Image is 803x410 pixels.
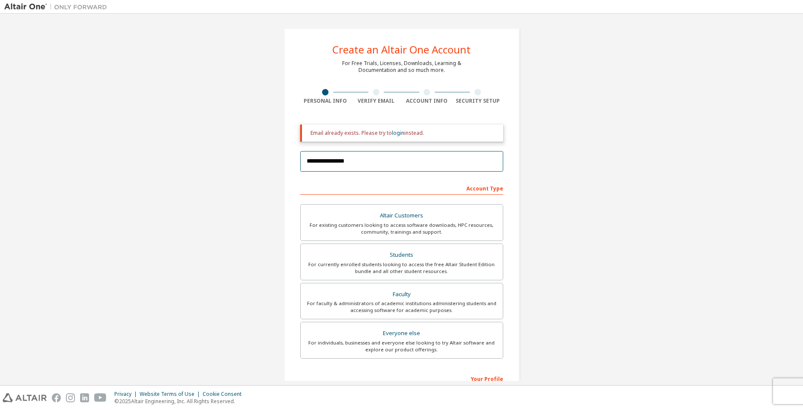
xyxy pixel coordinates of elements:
div: Create an Altair One Account [332,45,471,55]
div: Altair Customers [306,210,498,222]
div: For existing customers looking to access software downloads, HPC resources, community, trainings ... [306,222,498,235]
div: Cookie Consent [203,391,247,398]
div: Faculty [306,288,498,300]
img: linkedin.svg [80,393,89,402]
img: facebook.svg [52,393,61,402]
div: For currently enrolled students looking to access the free Altair Student Edition bundle and all ... [306,261,498,275]
img: youtube.svg [94,393,107,402]
div: Website Terms of Use [140,391,203,398]
div: Security Setup [452,98,503,104]
div: Personal Info [300,98,351,104]
div: Email already exists. Please try to instead. [310,130,496,137]
div: For Free Trials, Licenses, Downloads, Learning & Documentation and so much more. [342,60,461,74]
div: For individuals, businesses and everyone else looking to try Altair software and explore our prod... [306,339,498,353]
div: Everyone else [306,327,498,339]
div: Privacy [114,391,140,398]
img: altair_logo.svg [3,393,47,402]
p: © 2025 Altair Engineering, Inc. All Rights Reserved. [114,398,247,405]
div: Students [306,249,498,261]
img: Altair One [4,3,111,11]
div: Account Info [402,98,453,104]
div: For faculty & administrators of academic institutions administering students and accessing softwa... [306,300,498,314]
a: login [392,129,404,137]
div: Account Type [300,181,503,195]
img: instagram.svg [66,393,75,402]
div: Verify Email [351,98,402,104]
div: Your Profile [300,371,503,385]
